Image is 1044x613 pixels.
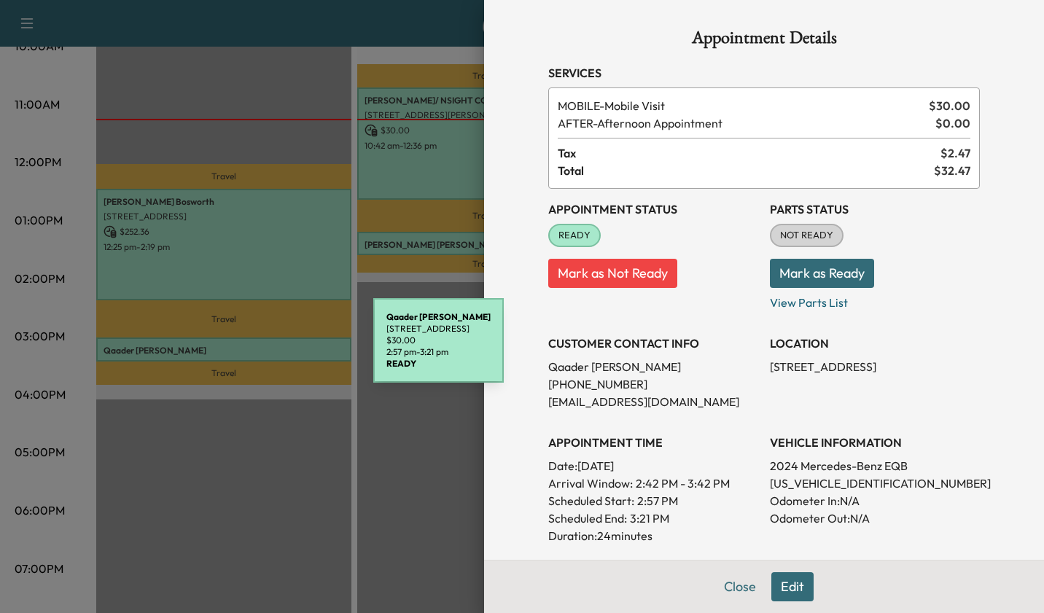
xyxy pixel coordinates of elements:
button: Mark as Ready [770,259,874,288]
span: $ 32.47 [934,162,970,179]
h3: LOCATION [770,335,980,352]
p: [EMAIL_ADDRESS][DOMAIN_NAME] [548,393,758,410]
span: Mobile Visit [558,97,923,114]
p: [PHONE_NUMBER] [548,375,758,393]
span: 2:42 PM - 3:42 PM [636,475,730,492]
p: Arrival Window: [548,475,758,492]
p: Scheduled End: [548,509,627,527]
span: Afternoon Appointment [558,114,930,132]
h3: VEHICLE INFORMATION [770,434,980,451]
h3: Parts Status [770,200,980,218]
p: Duration: 24 minutes [548,527,758,544]
p: Odometer Out: N/A [770,509,980,527]
span: $ 2.47 [940,144,970,162]
p: Date: [DATE] [548,457,758,475]
p: [STREET_ADDRESS] [770,358,980,375]
span: READY [550,228,599,243]
span: NOT READY [771,228,842,243]
p: 2024 Mercedes-Benz EQB [770,457,980,475]
span: $ 0.00 [935,114,970,132]
button: Mark as Not Ready [548,259,677,288]
h3: Services [548,64,980,82]
p: 2:57 PM [637,492,678,509]
h3: APPOINTMENT TIME [548,434,758,451]
p: View Parts List [770,288,980,311]
h1: Appointment Details [548,29,980,52]
p: Qaader [PERSON_NAME] [548,358,758,375]
p: Odometer In: N/A [770,492,980,509]
p: Scheduled Start: [548,492,634,509]
h3: CUSTOMER CONTACT INFO [548,335,758,352]
h3: Appointment Status [548,200,758,218]
span: Total [558,162,934,179]
button: Close [714,572,766,601]
button: Edit [771,572,814,601]
p: 3:21 PM [630,509,669,527]
p: [US_VEHICLE_IDENTIFICATION_NUMBER] [770,475,980,492]
span: $ 30.00 [929,97,970,114]
span: Tax [558,144,940,162]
